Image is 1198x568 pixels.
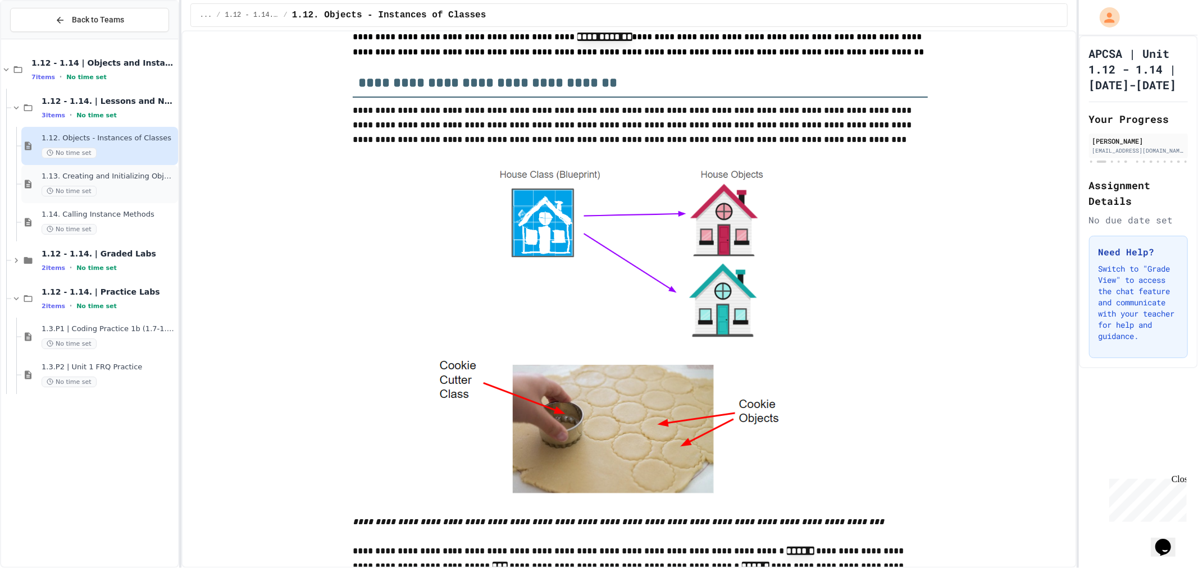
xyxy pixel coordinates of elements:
span: No time set [66,74,107,81]
span: 7 items [31,74,55,81]
div: [PERSON_NAME] [1092,136,1185,146]
h2: Assignment Details [1089,177,1188,209]
span: 1.3.P1 | Coding Practice 1b (1.7-1.15) [42,324,176,334]
div: No due date set [1089,213,1188,227]
span: 1.12 - 1.14. | Lessons and Notes [225,11,279,20]
span: Back to Teams [72,14,124,26]
span: / [216,11,220,20]
span: 1.12. Objects - Instances of Classes [42,134,176,143]
button: Back to Teams [10,8,169,32]
span: • [70,111,72,120]
span: • [70,263,72,272]
span: 1.12 - 1.14 | Objects and Instances of Classes [31,58,176,68]
span: 1.13. Creating and Initializing Objects: Constructors [42,172,176,181]
p: Switch to "Grade View" to access the chat feature and communicate with your teacher for help and ... [1099,263,1179,342]
span: 2 items [42,303,65,310]
span: No time set [76,112,117,119]
h1: APCSA | Unit 1.12 - 1.14 | [DATE]-[DATE] [1089,45,1188,93]
span: • [60,72,62,81]
span: No time set [42,338,97,349]
span: 1.12 - 1.14. | Lessons and Notes [42,96,176,106]
span: No time set [42,186,97,196]
span: 3 items [42,112,65,119]
span: No time set [42,377,97,387]
span: 1.12. Objects - Instances of Classes [292,8,486,22]
span: ... [200,11,212,20]
span: 1.14. Calling Instance Methods [42,210,176,219]
span: No time set [76,264,117,272]
iframe: chat widget [1151,523,1187,557]
h2: Your Progress [1089,111,1188,127]
span: • [70,301,72,310]
span: / [284,11,288,20]
span: No time set [42,148,97,158]
span: 1.3.P2 | Unit 1 FRQ Practice [42,363,176,372]
span: 1.12 - 1.14. | Practice Labs [42,287,176,297]
span: No time set [76,303,117,310]
span: 2 items [42,264,65,272]
h3: Need Help? [1099,245,1179,259]
iframe: chat widget [1105,474,1187,522]
span: 1.12 - 1.14. | Graded Labs [42,249,176,259]
span: No time set [42,224,97,235]
div: Chat with us now!Close [4,4,78,71]
div: [EMAIL_ADDRESS][DOMAIN_NAME] [1092,146,1185,155]
div: My Account [1088,4,1123,30]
